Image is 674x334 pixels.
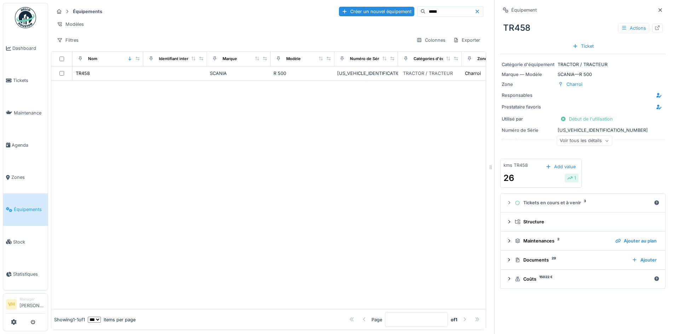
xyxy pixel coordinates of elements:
span: Équipements [14,206,45,213]
div: Ajouter au plan [612,236,659,246]
div: Numéro de Série [502,127,555,134]
summary: Maintenances2Ajouter au plan [503,234,662,247]
div: Ajouter [629,255,659,265]
div: Identifiant interne [159,56,193,62]
span: Maintenance [14,110,45,116]
div: Catégories d'équipement [414,56,463,62]
div: [US_VEHICLE_IDENTIFICATION_NUMBER] [337,70,395,77]
a: Dashboard [3,32,48,64]
div: TR458 [76,70,90,77]
span: Statistiques [13,271,45,277]
div: Charroi [465,70,481,77]
div: Équipement [511,7,537,13]
a: VH Manager[PERSON_NAME] [6,297,45,314]
a: Maintenance [3,97,48,129]
div: Nom [88,56,97,62]
div: Maintenances [515,238,610,244]
strong: of 1 [451,316,457,323]
div: SCANIA — R 500 [502,71,664,78]
div: Marque [223,56,237,62]
span: Dashboard [12,45,45,52]
summary: Documents29Ajouter [503,253,662,266]
a: Tickets [3,64,48,96]
span: Zones [11,174,45,181]
a: Agenda [3,129,48,161]
div: Voir tous les détails [557,136,612,146]
div: Utilisé par [502,116,555,122]
div: Prestataire favoris [502,104,555,110]
div: 1 [567,175,576,181]
div: TRACTOR / TRACTEUR [502,61,664,68]
div: Documents [515,257,626,263]
div: Marque — Modèle [502,71,555,78]
div: Zone [502,81,555,88]
div: 26 [503,172,515,184]
img: Badge_color-CXgf-gQk.svg [15,7,36,28]
li: [PERSON_NAME] [19,297,45,312]
span: Tickets [13,77,45,84]
summary: Coûts15022 € [503,273,662,286]
a: Statistiques [3,258,48,290]
span: Agenda [12,142,45,148]
a: Équipements [3,193,48,225]
div: Structure [515,218,657,225]
div: Responsables [502,92,555,99]
div: kms TR458 [503,162,528,169]
div: Ticket [570,41,597,51]
a: Zones [3,161,48,193]
div: [US_VEHICLE_IDENTIFICATION_NUMBER] [502,127,664,134]
div: R 500 [273,70,332,77]
strong: Équipements [70,8,105,15]
span: Stock [13,239,45,245]
div: Zone [477,56,487,62]
div: Colonnes [413,35,449,45]
div: Modèle [286,56,301,62]
div: Catégorie d'équipement [502,61,555,68]
div: Charroi [566,81,582,88]
div: Tickets en cours et à venir [515,199,651,206]
summary: Tickets en cours et à venir3 [503,197,662,210]
div: Début de l'utilisation [558,114,616,124]
div: Créer un nouvel équipement [339,7,414,16]
div: Showing 1 - 1 of 1 [54,316,85,323]
div: Coûts [515,276,651,282]
div: TRACTOR / TRACTEUR [403,70,453,77]
div: items per page [88,316,136,323]
li: VH [6,299,17,310]
div: Manager [19,297,45,302]
div: Add value [543,162,578,171]
div: TR458 [500,19,666,37]
div: Page [371,316,382,323]
div: Modèles [54,19,87,29]
summary: Structure [503,215,662,228]
div: Filtres [54,35,82,45]
div: SCANIA [210,70,268,77]
div: Exporter [450,35,483,45]
a: Stock [3,226,48,258]
div: Numéro de Série [350,56,382,62]
div: Actions [618,23,649,33]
